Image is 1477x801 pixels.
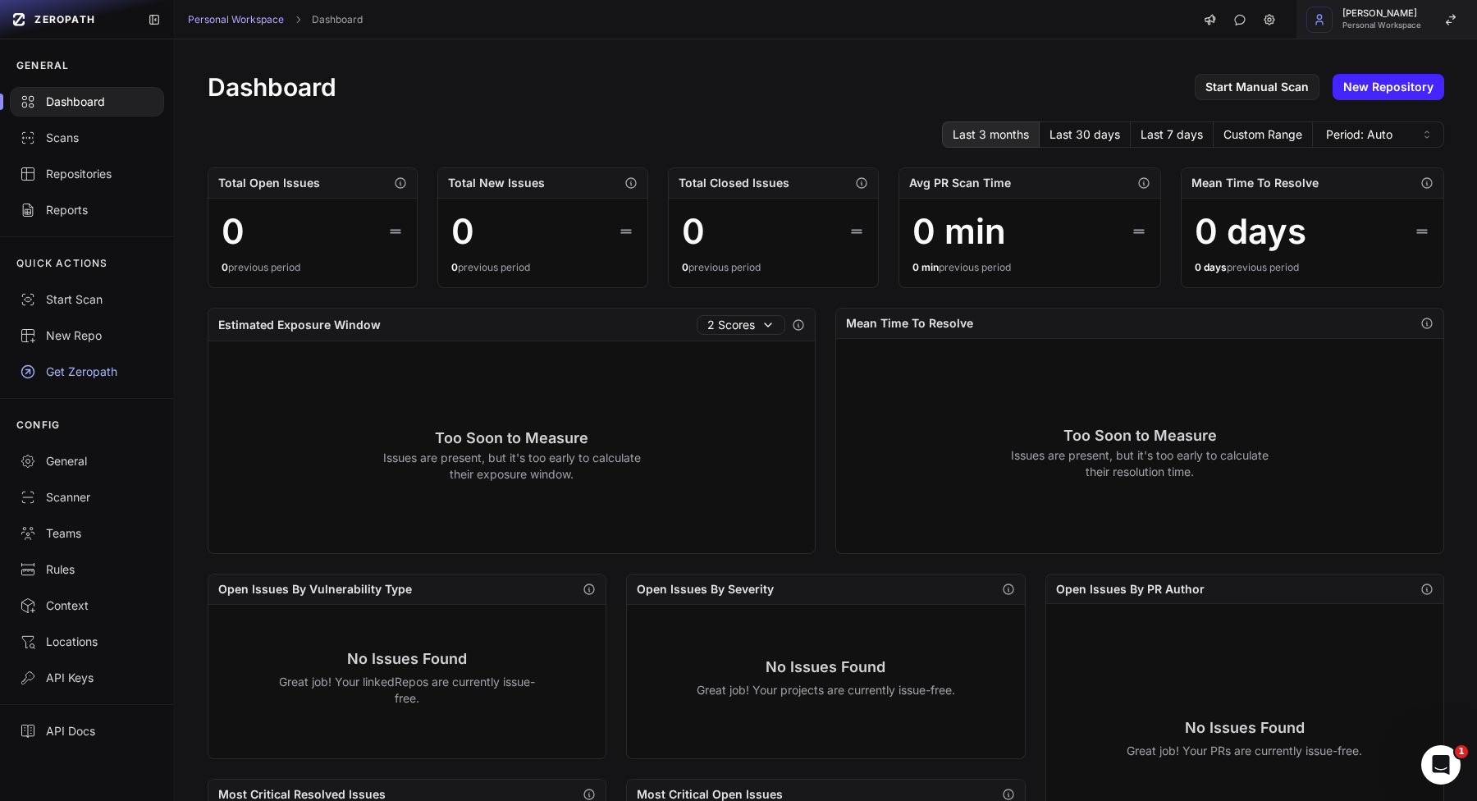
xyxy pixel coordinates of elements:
[20,561,154,578] div: Rules
[682,261,688,273] span: 0
[942,121,1040,148] button: Last 3 months
[637,581,774,597] h2: Open Issues By Severity
[20,453,154,469] div: General
[20,94,154,110] div: Dashboard
[448,175,545,191] h2: Total New Issues
[20,723,154,739] div: API Docs
[1326,126,1392,143] span: Period: Auto
[846,315,973,332] h2: Mean Time To Resolve
[20,327,154,344] div: New Repo
[1191,175,1319,191] h2: Mean Time To Resolve
[1421,745,1461,785] iframe: Intercom live chat
[1011,424,1269,447] h3: Too Soon to Measure
[20,291,154,308] div: Start Scan
[1195,261,1430,274] div: previous period
[218,175,320,191] h2: Total Open Issues
[912,261,1148,274] div: previous period
[312,13,363,26] a: Dashboard
[20,202,154,218] div: Reports
[218,317,381,333] h2: Estimated Exposure Window
[697,315,785,335] button: 2 Scores
[1131,121,1214,148] button: Last 7 days
[277,648,536,671] h3: No Issues Found
[1214,121,1313,148] button: Custom Range
[222,212,245,251] div: 0
[20,489,154,506] div: Scanner
[7,7,135,33] a: ZEROPATH
[1342,21,1421,30] span: Personal Workspace
[682,212,705,251] div: 0
[1333,74,1444,100] a: New Repository
[1040,121,1131,148] button: Last 30 days
[382,450,641,483] p: Issues are present, but it's too early to calculate their exposure window.
[20,130,154,146] div: Scans
[34,13,95,26] span: ZEROPATH
[697,656,955,679] h3: No Issues Found
[218,581,412,597] h2: Open Issues By Vulnerability Type
[1127,743,1362,759] p: Great job! Your PRs are currently issue-free.
[292,14,304,25] svg: chevron right,
[20,525,154,542] div: Teams
[912,261,939,273] span: 0 min
[20,670,154,686] div: API Keys
[1011,447,1269,480] p: Issues are present, but it's too early to calculate their resolution time.
[20,634,154,650] div: Locations
[16,257,108,270] p: QUICK ACTIONS
[1420,128,1434,141] svg: caret sort,
[222,261,228,273] span: 0
[1195,212,1306,251] div: 0 days
[909,175,1011,191] h2: Avg PR Scan Time
[912,212,1006,251] div: 0 min
[451,261,458,273] span: 0
[382,427,641,450] h3: Too Soon to Measure
[451,261,634,274] div: previous period
[16,59,69,72] p: GENERAL
[1342,9,1421,18] span: [PERSON_NAME]
[1056,581,1205,597] h2: Open Issues By PR Author
[1455,745,1468,758] span: 1
[20,166,154,182] div: Repositories
[679,175,789,191] h2: Total Closed Issues
[1195,261,1227,273] span: 0 days
[188,13,363,26] nav: breadcrumb
[20,364,154,380] div: Get Zeropath
[222,261,405,274] div: previous period
[16,419,60,432] p: CONFIG
[188,13,284,26] a: Personal Workspace
[20,597,154,614] div: Context
[208,72,336,102] h1: Dashboard
[451,212,474,251] div: 0
[277,674,536,707] p: Great job! Your linkedRepos are currently issue-free.
[697,682,955,698] p: Great job! Your projects are currently issue-free.
[1195,74,1319,100] a: Start Manual Scan
[1127,716,1362,739] h3: No Issues Found
[682,261,865,274] div: previous period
